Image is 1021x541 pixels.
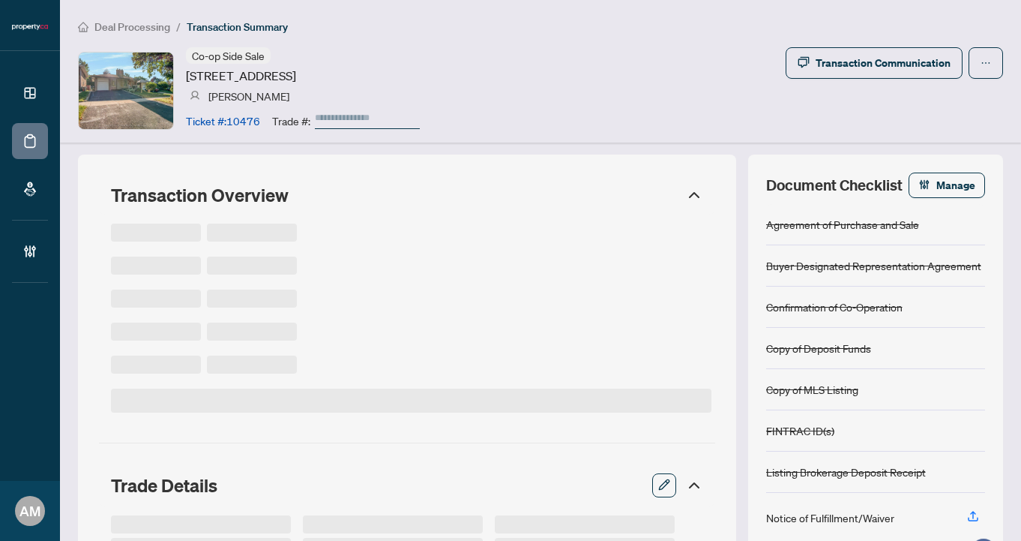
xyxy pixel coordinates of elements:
span: Transaction Overview [111,184,289,206]
div: FINTRAC ID(s) [766,422,834,439]
div: Trade Details [99,464,715,506]
span: Document Checklist [766,175,903,196]
button: Open asap [961,488,1006,533]
img: logo [12,23,48,32]
button: Transaction Communication [786,47,963,79]
span: Manage [936,173,975,197]
article: [PERSON_NAME] [208,88,289,104]
span: Co-op Side Sale [192,49,265,62]
span: Transaction Summary [187,20,288,34]
span: ellipsis [981,58,991,68]
li: / [176,18,181,35]
span: home [78,22,88,32]
article: Trade #: [272,113,310,129]
div: Buyer Designated Representation Agreement [766,257,981,274]
div: Listing Brokerage Deposit Receipt [766,464,926,480]
div: Confirmation of Co-Operation [766,299,903,315]
div: Copy of MLS Listing [766,381,858,398]
span: AM [19,500,40,521]
img: svg%3e [190,91,200,101]
span: Deal Processing [94,20,170,34]
div: Copy of Deposit Funds [766,340,871,356]
div: Agreement of Purchase and Sale [766,216,919,233]
div: Transaction Communication [816,51,951,75]
article: [STREET_ADDRESS] [186,67,296,85]
span: Trade Details [111,474,217,497]
button: Manage [909,173,985,198]
article: Ticket #: 10476 [186,113,260,129]
div: Transaction Overview [99,176,715,215]
div: Notice of Fulfillment/Waiver [766,509,894,526]
img: IMG-W12360432_1.jpg [79,53,173,129]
